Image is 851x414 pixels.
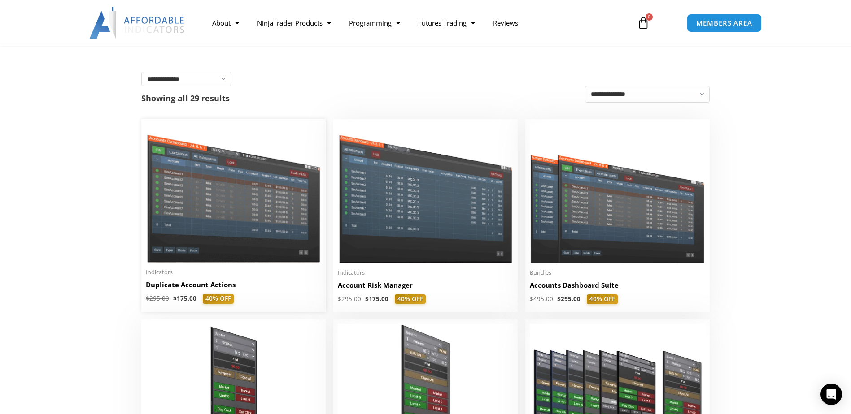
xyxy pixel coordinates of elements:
span: MEMBERS AREA [696,20,752,26]
img: Duplicate Account Actions [146,124,321,263]
select: Shop order [585,86,710,103]
img: LogoAI | Affordable Indicators – NinjaTrader [89,7,186,39]
a: Accounts Dashboard Suite [530,280,705,294]
span: $ [557,295,561,303]
bdi: 295.00 [557,295,580,303]
span: $ [530,295,533,303]
bdi: 175.00 [365,295,388,303]
a: Futures Trading [409,13,484,33]
span: $ [146,294,149,302]
span: 40% OFF [587,294,618,304]
h2: Duplicate Account Actions [146,280,321,289]
a: Reviews [484,13,527,33]
p: Showing all 29 results [141,94,230,102]
span: $ [173,294,177,302]
nav: Menu [203,13,627,33]
h2: Accounts Dashboard Suite [530,280,705,290]
a: Duplicate Account Actions [146,280,321,294]
span: Indicators [338,269,513,276]
bdi: 495.00 [530,295,553,303]
a: About [203,13,248,33]
img: Account Risk Manager [338,124,513,263]
bdi: 295.00 [338,295,361,303]
span: $ [365,295,369,303]
span: 0 [646,13,653,21]
div: Open Intercom Messenger [820,384,842,405]
span: $ [338,295,341,303]
a: Programming [340,13,409,33]
a: Account Risk Manager [338,280,513,294]
span: Indicators [146,268,321,276]
img: Accounts Dashboard Suite [530,124,705,263]
a: MEMBERS AREA [687,14,762,32]
h2: Account Risk Manager [338,280,513,290]
a: NinjaTrader Products [248,13,340,33]
span: 40% OFF [203,294,234,304]
span: Bundles [530,269,705,276]
span: 40% OFF [395,294,426,304]
bdi: 295.00 [146,294,169,302]
a: 0 [624,10,663,36]
bdi: 175.00 [173,294,196,302]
